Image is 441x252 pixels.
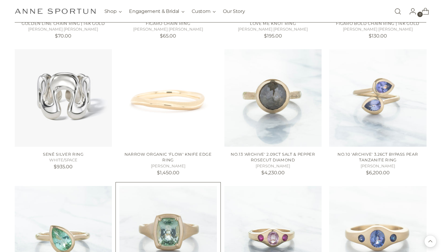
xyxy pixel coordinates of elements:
[15,49,112,147] a: Sené Silver Ring
[336,21,419,26] a: Figaro Bold Chain Ring | 14k Gold
[417,5,429,17] a: Open cart modal
[424,235,436,247] button: Back to top
[15,26,112,32] h5: [PERSON_NAME] [PERSON_NAME]
[329,26,427,32] h5: [PERSON_NAME] [PERSON_NAME]
[224,163,322,169] h5: [PERSON_NAME]
[157,170,179,175] span: $1,450.00
[160,33,176,39] span: $65.00
[250,21,296,26] a: Love Me Knot Ring
[15,157,112,163] h5: WHITE/SPACE
[224,26,322,32] h5: [PERSON_NAME] [PERSON_NAME]
[124,152,212,163] a: Narrow Organic 'Flow' Knife Edge Ring
[15,8,96,14] a: Anne Sportun Fine Jewellery
[329,163,427,169] h5: [PERSON_NAME]
[119,49,217,147] a: Narrow Organic 'Flow' Knife Edge Ring
[261,170,285,175] span: $4,230.00
[54,164,73,169] span: $935.00
[104,5,122,18] button: Shop
[224,49,322,147] a: No.13 'Archive' 2.09ct Salt & Pepper Rosecut Diamond
[223,5,245,18] a: Our Story
[43,152,84,157] a: Sené Silver Ring
[337,152,418,163] a: No.10 'Archive' 3.26ct Bypass Pear Tanzanite Ring
[366,170,390,175] span: $6,200.00
[146,21,190,26] a: Figaro Chain Ring
[129,5,184,18] button: Engagement & Bridal
[231,152,315,163] a: No.13 'Archive' 2.09ct Salt & Pepper Rosecut Diamond
[55,33,71,39] span: $70.00
[369,33,387,39] span: $130.00
[22,21,105,26] a: Golden Line Chain Ring | 14k Gold
[264,33,282,39] span: $195.00
[417,12,423,17] span: 0
[392,5,404,17] a: Open search modal
[119,26,217,32] h5: [PERSON_NAME] [PERSON_NAME]
[119,163,217,169] h5: [PERSON_NAME]
[192,5,216,18] button: Custom
[404,5,416,17] a: Go to the account page
[329,49,427,147] a: No.10 'Archive' 3.26ct Bypass Pear Tanzanite Ring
